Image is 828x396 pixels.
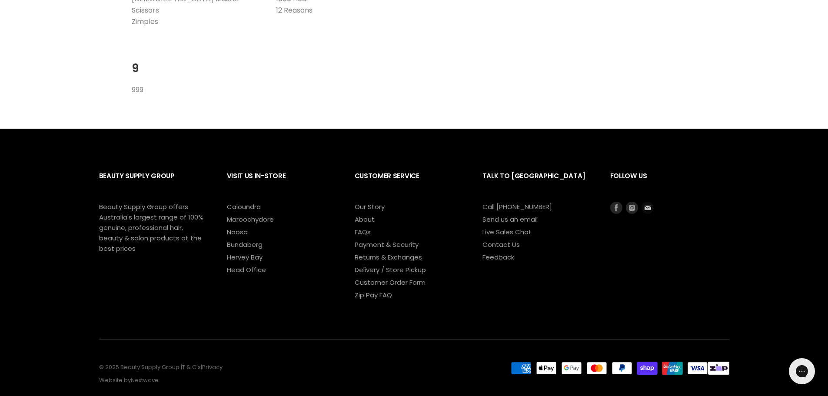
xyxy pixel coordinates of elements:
a: Delivery / Store Pickup [355,265,426,274]
img: footer-tile-new.png [708,362,729,375]
a: Zip Pay FAQ [355,290,392,299]
a: Live Sales Chat [482,227,532,236]
a: 999 [132,85,143,95]
iframe: Gorgias live chat messenger [785,355,819,387]
a: Our Story [355,202,385,211]
h2: Beauty Supply Group [99,165,209,201]
a: Hervey Bay [227,253,263,262]
a: 12 Reasons [276,5,313,15]
a: Head Office [227,265,266,274]
a: Maroochydore [227,215,274,224]
a: FAQs [355,227,371,236]
a: Payment & Security [355,240,419,249]
h2: Visit Us In-Store [227,165,337,201]
a: Send us an email [482,215,538,224]
a: Customer Order Form [355,278,426,287]
a: Privacy [202,363,223,371]
a: Feedback [482,253,514,262]
a: About [355,215,375,224]
h2: 9 [132,48,263,77]
h2: Follow us [610,165,729,201]
a: Bundaberg [227,240,263,249]
a: Noosa [227,227,248,236]
h2: Talk to [GEOGRAPHIC_DATA] [482,165,593,201]
a: T & C's [182,363,201,371]
p: Beauty Supply Group offers Australia's largest range of 100% genuine, professional hair, beauty &... [99,202,203,254]
a: Caloundra [227,202,261,211]
a: Contact Us [482,240,520,249]
a: Returns & Exchanges [355,253,422,262]
a: Zimples [132,17,158,27]
h2: Customer Service [355,165,465,201]
p: © 2025 Beauty Supply Group | | Website by [99,364,472,384]
a: Nextwave [131,376,159,384]
a: Call [PHONE_NUMBER] [482,202,552,211]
